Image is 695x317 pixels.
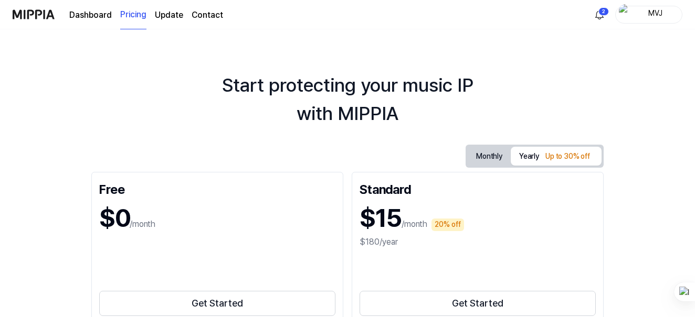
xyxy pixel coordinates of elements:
[192,9,223,21] a: Contact
[468,148,511,165] button: Monthly
[511,147,602,166] button: Yearly
[598,7,609,16] div: 2
[99,291,335,316] button: Get Started
[431,218,464,231] div: 20% off
[360,201,402,236] h1: $15
[155,9,183,21] a: Update
[360,291,596,316] button: Get Started
[120,1,146,29] a: Pricing
[69,9,112,21] a: Dashboard
[591,6,608,23] button: 알림2
[130,218,155,231] p: /month
[402,218,427,231] p: /month
[542,150,593,163] div: Up to 30% off
[99,180,335,196] div: Free
[360,180,596,196] div: Standard
[360,236,596,248] div: $180/year
[99,201,130,236] h1: $0
[593,8,606,21] img: 알림
[619,4,631,25] img: profile
[615,6,682,24] button: profileMVJ
[635,8,676,20] div: MVJ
